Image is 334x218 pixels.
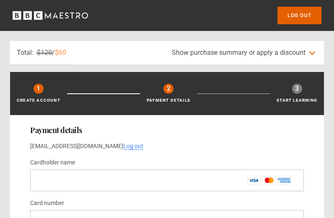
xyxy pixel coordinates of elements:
p: / [37,48,66,58]
p: Total: [17,48,34,58]
p: [EMAIL_ADDRESS][DOMAIN_NAME] [30,142,304,151]
div: 1 [34,84,44,94]
a: Log out [123,143,143,150]
p: Payment details [147,97,190,103]
svg: BBC Maestro [13,9,88,22]
div: 3 [292,84,302,94]
a: Log out [277,7,321,24]
label: Card number [30,198,64,208]
span: $120 [37,49,52,56]
span: $60 [55,49,66,56]
h2: Payment details [30,125,304,135]
p: Create Account [17,97,60,103]
p: Start learning [277,97,317,103]
div: 2 [163,84,173,94]
label: Cardholder name [30,158,75,168]
button: Show purchase summary or apply a discount [165,41,324,65]
span: Show purchase summary or apply a discount [172,49,306,56]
